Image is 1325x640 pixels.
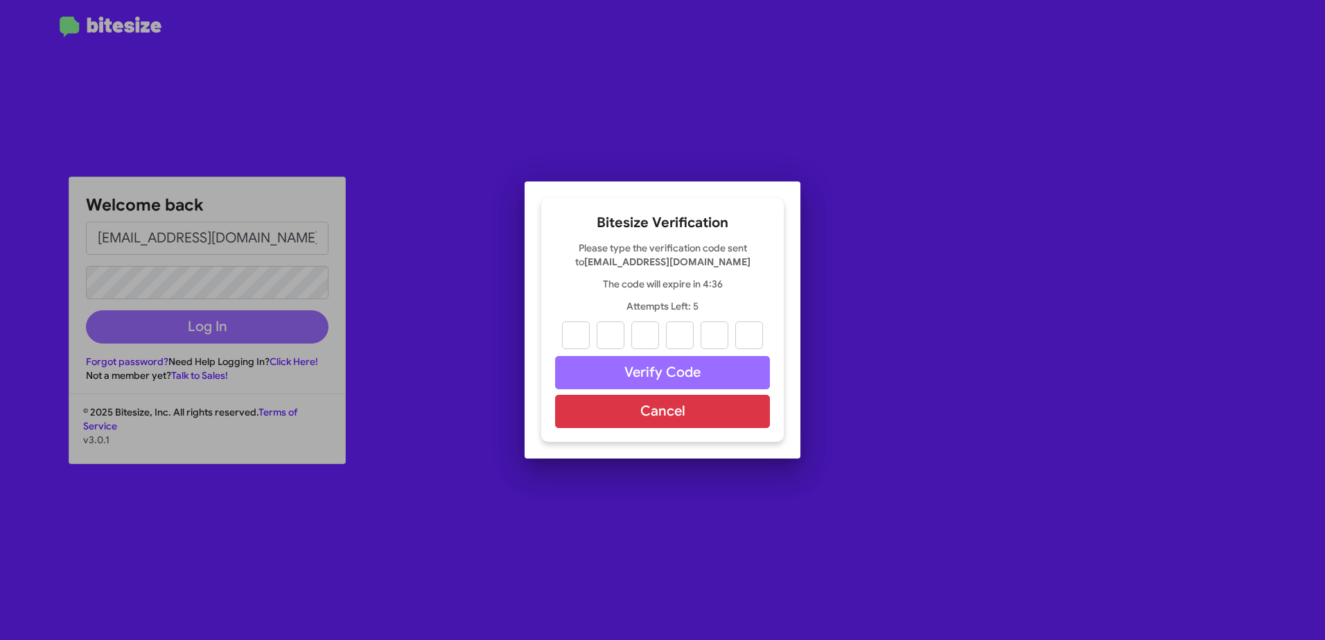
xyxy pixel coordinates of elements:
[555,241,770,269] p: Please type the verification code sent to
[555,277,770,291] p: The code will expire in 4:36
[555,212,770,234] h2: Bitesize Verification
[555,299,770,313] p: Attempts Left: 5
[555,356,770,389] button: Verify Code
[584,256,751,268] strong: [EMAIL_ADDRESS][DOMAIN_NAME]
[555,395,770,428] button: Cancel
